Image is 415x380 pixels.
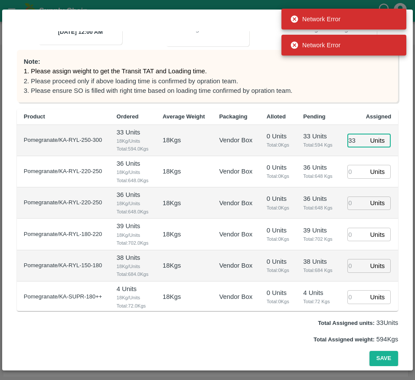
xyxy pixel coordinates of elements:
[290,37,340,53] div: Network Error
[219,261,252,270] p: Vendor Box
[303,163,333,172] p: 36 Units
[303,257,333,266] p: 38 Units
[369,351,398,366] button: Save
[163,229,181,239] p: 18 Kgs
[24,76,391,86] p: 2. Please proceed only if above loading time is confirmed by opration team.
[117,239,149,247] span: Total: 702.0 Kgs
[303,141,333,149] span: Total: 594 Kgs
[303,266,333,274] span: Total: 684 Kgs
[24,58,40,65] b: Note:
[163,261,181,270] p: 18 Kgs
[267,226,289,235] p: 0 Units
[219,198,252,208] p: Vendor Box
[117,159,149,168] p: 36 Units
[290,11,340,27] div: Network Error
[219,292,252,301] p: Vendor Box
[219,167,252,176] p: Vendor Box
[303,194,333,203] p: 36 Units
[24,66,391,76] p: 1. Please assign weight to get the Transit TAT and Loading time.
[267,172,289,180] span: Total: 0 Kgs
[24,86,391,95] p: 3. Please ensure SO is filled with right time based on loading time confirmed by opration team.
[117,168,149,176] span: 18 Kg/Units
[163,292,181,301] p: 18 Kgs
[303,113,325,120] b: Pending
[318,320,375,326] label: Total Assigned units:
[117,302,149,310] span: Total: 72.0 Kgs
[163,167,181,176] p: 18 Kgs
[303,288,333,298] p: 4 Units
[117,200,149,207] span: 18 Kg/Units
[219,229,252,239] p: Vendor Box
[267,257,289,266] p: 0 Units
[117,145,149,153] span: Total: 594.0 Kgs
[267,163,289,172] p: 0 Units
[117,190,149,200] p: 36 Units
[370,198,385,208] p: Units
[267,113,286,120] b: Alloted
[117,208,149,216] span: Total: 648.0 Kgs
[347,197,366,210] input: 0
[303,235,333,243] span: Total: 702 Kgs
[117,137,149,145] span: 18 Kg/Units
[347,290,366,304] input: 0
[267,204,289,212] span: Total: 0 Kgs
[318,318,398,328] p: 33 Units
[303,298,333,305] span: Total: 72 Kgs
[303,131,333,141] p: 33 Units
[267,131,289,141] p: 0 Units
[267,141,289,149] span: Total: 0 Kgs
[17,219,110,250] td: Pomegranate/KA-RYL-180-220
[163,113,205,120] b: Average Weight
[117,270,149,278] span: Total: 684.0 Kgs
[219,113,247,120] b: Packaging
[303,204,333,212] span: Total: 648 Kgs
[366,113,392,120] b: Assigned
[24,113,45,120] b: Product
[370,167,385,177] p: Units
[267,194,289,203] p: 0 Units
[117,128,149,137] p: 33 Units
[303,226,333,235] p: 39 Units
[117,284,149,294] p: 4 Units
[163,198,181,208] p: 18 Kgs
[117,294,149,301] span: 18 Kg/Units
[117,177,149,184] span: Total: 648.0 Kgs
[370,136,385,145] p: Units
[347,259,366,272] input: 0
[17,125,110,156] td: Pomegranate/KA-RYL-250-300
[117,262,149,270] span: 18 Kg/Units
[17,187,110,219] td: Pomegranate/KA-RYL-220-250
[117,221,149,231] p: 39 Units
[17,250,110,282] td: Pomegranate/KA-RYL-150-180
[267,298,289,305] span: Total: 0 Kgs
[17,282,110,313] td: Pomegranate/KA-SUPR-180++
[117,231,149,239] span: 18 Kg/Units
[267,266,289,274] span: Total: 0 Kgs
[267,235,289,243] span: Total: 0 Kgs
[117,113,139,120] b: Ordered
[219,135,252,145] p: Vendor Box
[347,228,366,241] input: 0
[17,156,110,187] td: Pomegranate/KA-RYL-220-250
[370,292,385,302] p: Units
[303,172,333,180] span: Total: 648 Kgs
[267,288,289,298] p: 0 Units
[347,134,366,147] input: 0
[163,135,181,145] p: 18 Kgs
[347,165,366,178] input: 0
[370,261,385,271] p: Units
[314,336,375,343] label: Total Assigned weight:
[117,253,149,262] p: 38 Units
[370,230,385,239] p: Units
[314,334,398,344] p: 594 Kgs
